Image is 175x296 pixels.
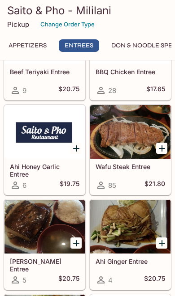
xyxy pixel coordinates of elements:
a: [PERSON_NAME] Entree5$20.75 [4,199,85,290]
h5: [PERSON_NAME] Entree [10,258,79,272]
button: Appetizers [4,39,52,52]
h5: $20.75 [144,275,165,285]
span: 6 [22,181,26,190]
h5: BBQ Chicken Entree [96,68,165,76]
a: Ahi Honey Garlic Entree6$19.75 [4,105,85,195]
div: Ahi Teriyaki Entree [4,200,85,254]
button: Add Ahi Teriyaki Entree [70,237,82,249]
a: Ahi Ginger Entree4$20.75 [90,199,171,290]
span: 28 [108,86,116,95]
button: Add Ahi Ginger Entree [156,237,167,249]
h5: Wafu Steak Entree [96,163,165,170]
a: Wafu Steak Entree85$21.80 [90,105,171,195]
button: Entrees [59,39,99,52]
p: Pickup [7,20,29,29]
h5: $20.75 [58,275,79,285]
button: Add Wafu Steak Entree [156,143,167,154]
h5: Ahi Ginger Entree [96,258,165,265]
button: Change Order Type [36,17,99,31]
h5: Ahi Honey Garlic Entree [10,163,79,178]
div: Ahi Honey Garlic Entree [4,105,85,159]
h3: Saito & Pho - Mililani [7,4,168,17]
span: 85 [108,181,116,190]
h5: $19.75 [60,180,79,190]
h5: $20.75 [58,85,79,96]
h5: Beef Teriyaki Entree [10,68,79,76]
span: 5 [22,276,26,284]
div: Ahi Ginger Entree [90,200,171,254]
button: Add Ahi Honey Garlic Entree [70,143,82,154]
span: 4 [108,276,113,284]
span: 9 [22,86,26,95]
div: Wafu Steak Entree [90,105,171,159]
h5: $21.80 [144,180,165,190]
h5: $17.65 [146,85,165,96]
